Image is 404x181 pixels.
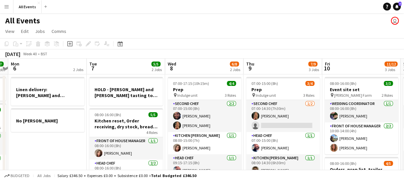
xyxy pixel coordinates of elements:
div: 3 Jobs [308,67,319,72]
div: 2 Jobs [73,67,83,72]
span: 10 [324,65,330,72]
a: Edit [18,27,31,36]
span: All jobs [36,173,52,178]
app-card-role: Head Chef1/109:15-17:15 (8h)[PERSON_NAME] [168,154,241,177]
span: Budgeted [11,173,30,178]
span: 3 Roles [225,93,236,98]
app-job-card: 07:00-17:15 (10h15m)4/4Prep Indulge unit3 RolesSecond Chef2/207:00-15:00 (8h)[PERSON_NAME][PERSON... [168,77,241,174]
app-card-role: Wedding Coordinator1/108:00-16:00 (8h)[PERSON_NAME] [325,100,398,122]
span: 7/9 [308,62,317,66]
span: 8 [167,65,176,72]
span: Fri [325,61,330,67]
span: Week 40 [22,51,38,56]
span: Total Budgeted £346.50 [151,173,196,178]
span: 9 [245,65,254,72]
div: BST [41,51,47,56]
span: 3/3 [384,81,393,86]
span: 3/4 [305,81,314,86]
div: [DATE] [5,51,20,57]
span: 08:00-16:00 (8h) [95,112,121,117]
a: View [3,27,17,36]
a: Comms [49,27,69,36]
app-job-card: Linen delivery: [PERSON_NAME] and [PERSON_NAME] + Kitty and [PERSON_NAME] / collection: [PERSON_N... [11,77,84,106]
app-card-role: Second Chef2/207:00-15:00 (8h)[PERSON_NAME][PERSON_NAME] [168,100,241,132]
a: 7 [393,3,401,11]
span: 4 Roles [146,130,158,135]
span: 3 Roles [303,93,314,98]
h3: Event site set [325,87,398,92]
app-user-avatar: Lucy Hinks [391,17,399,25]
h1: All Events [5,16,40,26]
div: Salary £346.50 + Expenses £0.00 + Subsistence £0.00 = [57,173,196,178]
span: [PERSON_NAME] Farm [334,93,372,98]
span: View [5,28,14,34]
app-card-role: Front of House Manager2/210:00-14:00 (4h)[PERSON_NAME][PERSON_NAME] [325,122,398,154]
app-card-role: Front of House Manager1/108:00-16:00 (8h)[PERSON_NAME] [89,137,163,160]
button: All Events [13,0,42,13]
span: Jobs [35,28,45,34]
span: Indulge unit [256,93,276,98]
app-card-role: Head Chef1/107:00-15:00 (8h)[PERSON_NAME] [246,132,320,154]
app-job-card: 08:00-16:00 (8h)3/3Event site set [PERSON_NAME] Farm2 RolesWedding Coordinator1/108:00-16:00 (8h)... [325,77,398,154]
app-job-card: 07:00-15:00 (8h)3/4Prep Indulge unit3 RolesSecond Chef1/207:00-14:30 (7h30m)[PERSON_NAME] Head Ch... [246,77,320,174]
span: 5/5 [148,112,158,117]
h3: HOLD - [PERSON_NAME] and [PERSON_NAME] tasting to tie in with BB site visit? [89,87,163,98]
a: Jobs [32,27,48,36]
span: Tue [89,61,97,67]
span: 4/4 [227,81,236,86]
span: 6/8 [230,62,239,66]
span: 4/5 [384,161,393,166]
app-card-role: Kitchen [PERSON_NAME]1/108:00-15:00 (7h)[PERSON_NAME] [168,132,241,154]
span: 07:00-15:00 (8h) [251,81,278,86]
span: Thu [246,61,254,67]
span: Wed [168,61,176,67]
app-card-role: Second Chef1/207:00-14:30 (7h30m)[PERSON_NAME] [246,100,320,132]
app-job-card: No [PERSON_NAME] [11,108,84,132]
span: 7 [88,65,97,72]
h3: No [PERSON_NAME] [11,118,84,124]
div: 2 Jobs [152,67,162,72]
h3: Kitchen reset, Order receiving, dry stock, bread and cake day [89,118,163,130]
app-job-card: HOLD - [PERSON_NAME] and [PERSON_NAME] tasting to tie in with BB site visit? [89,77,163,106]
h3: Linen delivery: [PERSON_NAME] and [PERSON_NAME] + Kitty and [PERSON_NAME] / collection: [PERSON_N... [11,87,84,98]
span: 07:00-17:15 (10h15m) [173,81,209,86]
div: 2 Jobs [230,67,240,72]
span: 6 [10,65,19,72]
span: Comms [52,28,66,34]
button: Budgeted [3,172,31,179]
span: 7 [398,2,401,6]
h3: Prep [168,87,241,92]
span: Edit [21,28,29,34]
span: 08:00-16:00 (8h) [330,81,356,86]
span: Mon [11,61,19,67]
h3: Orders, prep list, trailer moving and last minute prep [325,167,398,178]
span: Indulge unit [177,93,198,98]
span: 08:00-16:00 (8h) [330,161,356,166]
h3: Prep [246,87,320,92]
span: 11/12 [384,62,397,66]
span: 5/5 [151,62,160,66]
div: 3 Jobs [385,67,397,72]
span: 2 Roles [382,93,393,98]
app-card-role: Kitchen [PERSON_NAME]1/108:00-14:30 (6h30m)[PERSON_NAME] [246,154,320,177]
